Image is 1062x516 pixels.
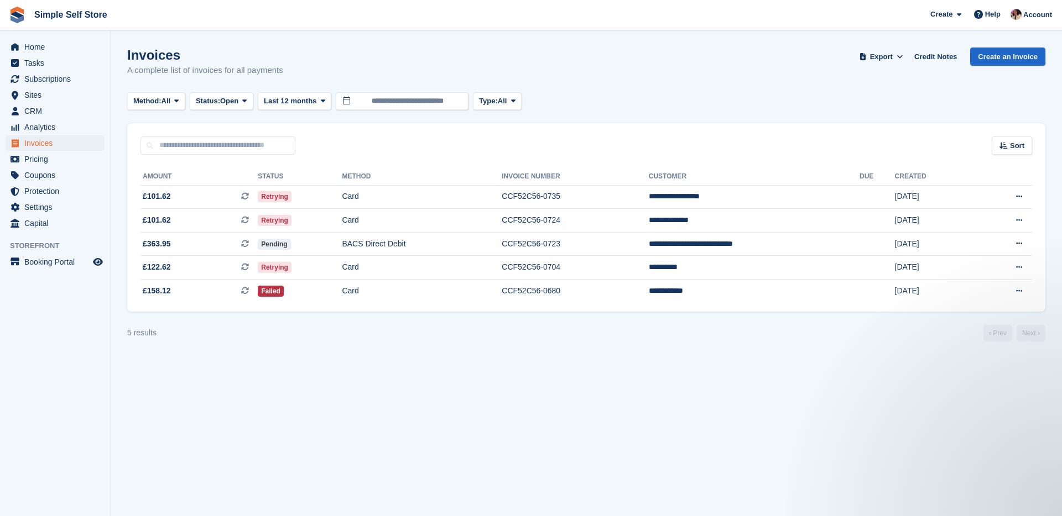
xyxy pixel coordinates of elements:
[970,48,1045,66] a: Create an Invoice
[143,261,171,273] span: £122.62
[502,256,648,280] td: CCF52C56-0704
[895,280,974,303] td: [DATE]
[502,168,648,186] th: Invoice Number
[473,92,522,110] button: Type: All
[498,96,507,107] span: All
[24,151,91,167] span: Pricing
[6,215,105,231] a: menu
[6,71,105,87] a: menu
[502,209,648,233] td: CCF52C56-0724
[133,96,162,107] span: Method:
[6,183,105,199] a: menu
[258,168,342,186] th: Status
[258,191,291,202] span: Retrying
[24,39,91,55] span: Home
[143,191,171,202] span: £101.62
[91,255,105,268] a: Preview store
[264,96,316,107] span: Last 12 months
[143,214,171,226] span: £101.62
[1011,9,1022,20] img: Scott McCutcheon
[24,119,91,135] span: Analytics
[24,55,91,71] span: Tasks
[857,48,905,66] button: Export
[342,256,502,280] td: Card
[140,168,258,186] th: Amount
[258,239,290,250] span: Pending
[1023,9,1052,20] span: Account
[342,185,502,209] td: Card
[895,185,974,209] td: [DATE]
[479,96,498,107] span: Type:
[983,325,1012,341] a: Previous
[6,87,105,103] a: menu
[24,183,91,199] span: Protection
[502,280,648,303] td: CCF52C56-0680
[24,215,91,231] span: Capital
[502,232,648,256] td: CCF52C56-0723
[1010,140,1024,151] span: Sort
[10,240,110,251] span: Storefront
[895,256,974,280] td: [DATE]
[6,167,105,183] a: menu
[910,48,961,66] a: Credit Notes
[220,96,238,107] span: Open
[342,168,502,186] th: Method
[6,151,105,167] a: menu
[870,51,893,62] span: Export
[930,9,952,20] span: Create
[985,9,1001,20] span: Help
[9,7,25,23] img: stora-icon-8386f47178a22dfd0bd8f6a31ec36ba5ce8667c1dd55bd0f319d3a0aa187defe.svg
[895,209,974,233] td: [DATE]
[981,325,1048,341] nav: Page
[895,232,974,256] td: [DATE]
[162,96,171,107] span: All
[6,254,105,270] a: menu
[6,199,105,215] a: menu
[127,48,283,62] h1: Invoices
[342,209,502,233] td: Card
[6,135,105,151] a: menu
[6,39,105,55] a: menu
[258,215,291,226] span: Retrying
[196,96,220,107] span: Status:
[127,64,283,77] p: A complete list of invoices for all payments
[143,285,171,297] span: £158.12
[24,103,91,119] span: CRM
[143,238,171,250] span: £363.95
[342,280,502,303] td: Card
[190,92,253,110] button: Status: Open
[24,254,91,270] span: Booking Portal
[258,92,331,110] button: Last 12 months
[24,71,91,87] span: Subscriptions
[649,168,860,186] th: Customer
[502,185,648,209] td: CCF52C56-0735
[6,55,105,71] a: menu
[24,199,91,215] span: Settings
[30,6,112,24] a: Simple Self Store
[1017,325,1045,341] a: Next
[24,87,91,103] span: Sites
[6,103,105,119] a: menu
[258,286,284,297] span: Failed
[895,168,974,186] th: Created
[6,119,105,135] a: menu
[258,262,291,273] span: Retrying
[860,168,895,186] th: Due
[127,327,157,339] div: 5 results
[342,232,502,256] td: BACS Direct Debit
[24,167,91,183] span: Coupons
[24,135,91,151] span: Invoices
[127,92,185,110] button: Method: All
